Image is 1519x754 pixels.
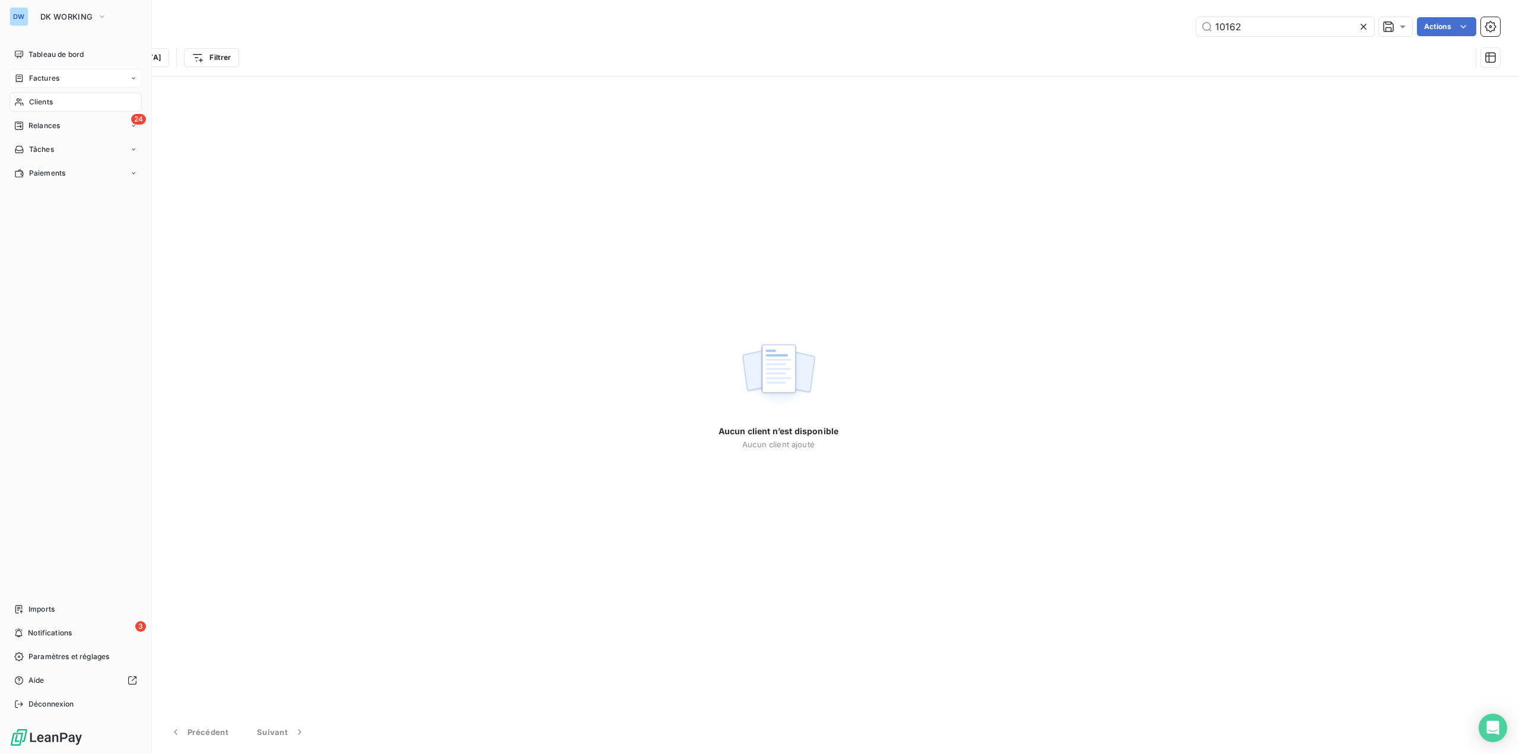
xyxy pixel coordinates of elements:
[29,73,59,84] span: Factures
[28,120,60,131] span: Relances
[1417,17,1476,36] button: Actions
[9,671,142,690] a: Aide
[40,12,93,21] span: DK WORKING
[155,720,243,745] button: Précédent
[243,720,320,745] button: Suivant
[131,114,146,125] span: 24
[28,651,109,662] span: Paramètres et réglages
[184,48,239,67] button: Filtrer
[1479,714,1507,742] div: Open Intercom Messenger
[9,728,83,747] img: Logo LeanPay
[29,144,54,155] span: Tâches
[28,628,72,638] span: Notifications
[28,604,55,615] span: Imports
[29,97,53,107] span: Clients
[741,338,816,411] img: empty state
[719,425,838,437] span: Aucun client n’est disponible
[28,675,45,686] span: Aide
[135,621,146,632] span: 3
[742,440,815,449] span: Aucun client ajouté
[28,49,84,60] span: Tableau de bord
[1196,17,1374,36] input: Rechercher
[9,7,28,26] div: DW
[28,699,74,710] span: Déconnexion
[29,168,65,179] span: Paiements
